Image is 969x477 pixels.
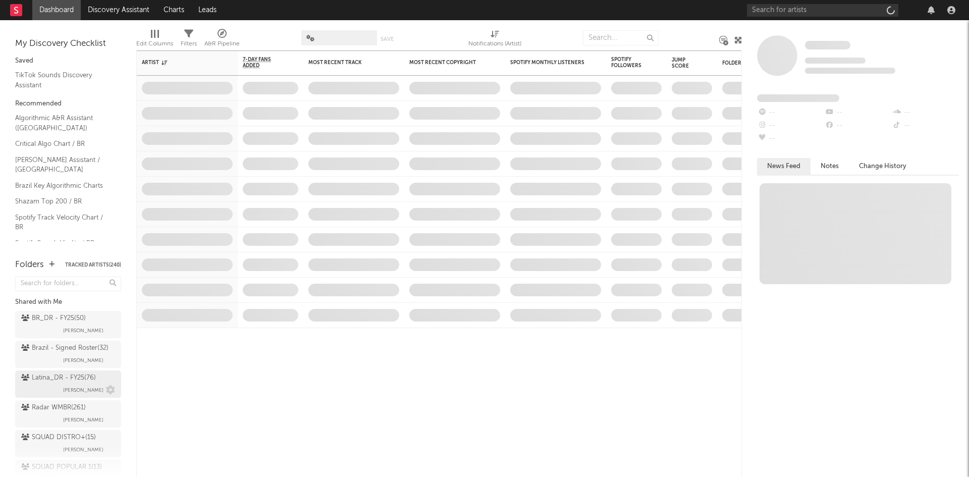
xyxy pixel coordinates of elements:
span: [PERSON_NAME] [63,325,103,337]
div: -- [757,106,824,119]
button: Change History [849,158,917,175]
div: Jump Score [672,57,697,69]
span: Fans Added by Platform [757,94,839,102]
input: Search for folders... [15,277,121,291]
button: Tracked Artists(240) [65,262,121,268]
span: [PERSON_NAME] [63,354,103,366]
div: Artist [142,60,218,66]
span: [PERSON_NAME] [63,414,103,426]
div: BR_DR - FY25 ( 50 ) [21,312,86,325]
div: Folders [15,259,44,271]
a: Latina_DR - FY25(76)[PERSON_NAME] [15,370,121,398]
input: Search... [583,30,659,45]
div: A&R Pipeline [204,25,240,55]
div: Most Recent Copyright [409,60,485,66]
div: SQUAD DISTRO+ ( 15 ) [21,432,96,444]
div: Notifications (Artist) [468,25,521,55]
button: Notes [811,158,849,175]
div: Folders [722,60,798,66]
span: 7-Day Fans Added [243,57,283,69]
input: Search for artists [747,4,898,17]
div: My Discovery Checklist [15,38,121,50]
div: -- [892,119,959,132]
div: Recommended [15,98,121,110]
div: Saved [15,55,121,67]
div: -- [892,106,959,119]
a: Spotify Search Virality / BR [15,238,111,249]
span: [PERSON_NAME] [63,444,103,456]
span: 0 fans last week [805,68,895,74]
a: TikTok Sounds Discovery Assistant [15,70,111,90]
button: Save [381,36,394,42]
a: Critical Algo Chart / BR [15,138,111,149]
a: Some Artist [805,40,850,50]
div: Spotify Followers [611,57,647,69]
div: -- [824,119,891,132]
span: Some Artist [805,41,850,49]
div: -- [757,132,824,145]
span: Tracking Since: [DATE] [805,58,866,64]
div: Filters [181,38,197,50]
span: [PERSON_NAME] [63,384,103,396]
div: Shared with Me [15,296,121,308]
div: A&R Pipeline [204,38,240,50]
div: SQUAD POPULAR 1 ( 13 ) [21,461,102,473]
a: BR_DR - FY25(50)[PERSON_NAME] [15,311,121,338]
div: Most Recent Track [308,60,384,66]
a: Algorithmic A&R Assistant ([GEOGRAPHIC_DATA]) [15,113,111,133]
a: [PERSON_NAME] Assistant / [GEOGRAPHIC_DATA] [15,154,111,175]
div: Notifications (Artist) [468,38,521,50]
div: Radar WMBR ( 261 ) [21,402,86,414]
button: News Feed [757,158,811,175]
div: Spotify Monthly Listeners [510,60,586,66]
div: Filters [181,25,197,55]
a: SQUAD DISTRO+(15)[PERSON_NAME] [15,430,121,457]
div: Edit Columns [136,25,173,55]
a: Brazil - Signed Roster(32)[PERSON_NAME] [15,341,121,368]
a: Spotify Track Velocity Chart / BR [15,212,111,233]
div: Brazil - Signed Roster ( 32 ) [21,342,109,354]
div: -- [757,119,824,132]
div: Latina_DR - FY25 ( 76 ) [21,372,96,384]
a: Shazam Top 200 / BR [15,196,111,207]
div: -- [824,106,891,119]
a: Radar WMBR(261)[PERSON_NAME] [15,400,121,428]
div: Edit Columns [136,38,173,50]
a: Brazil Key Algorithmic Charts [15,180,111,191]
